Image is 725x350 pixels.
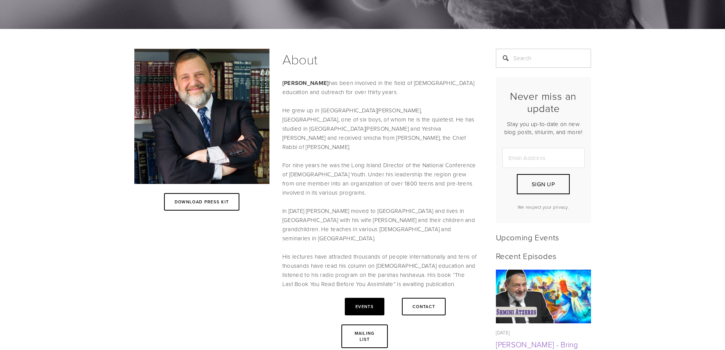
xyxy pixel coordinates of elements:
h1: About [282,49,477,69]
p: has been involved in the field of [DEMOGRAPHIC_DATA] education and outreach for over thirty years. [282,78,477,97]
a: Download Press kit [164,193,240,211]
h2: Upcoming Events [496,232,591,242]
p: For nine years he was the Long Island Director of the National Conference of [DEMOGRAPHIC_DATA] Y... [282,161,477,197]
img: Rabbi Orlofsky Press Image 1 [134,49,269,184]
p: His lectures have attracted thousands of people internationally and tens of thousands have read h... [282,252,477,289]
input: Search [496,49,591,68]
p: We respect your privacy. [502,204,585,210]
p: In [DATE] [PERSON_NAME] moved to [GEOGRAPHIC_DATA] and lives in [GEOGRAPHIC_DATA] with his wife [... [282,206,477,243]
a: Events [345,298,384,315]
a: Mailing List [341,324,388,348]
h2: Recent Episodes [496,251,591,261]
strong: [PERSON_NAME] [282,79,329,87]
p: He grew up in [GEOGRAPHIC_DATA][PERSON_NAME], [GEOGRAPHIC_DATA], one of six boys, of whom he is t... [282,106,477,152]
button: Sign Up [517,174,569,194]
time: [DATE] [496,329,510,336]
img: Shmini Atzeres - Bring the torah in with you [496,270,591,323]
a: Contact [402,298,446,315]
p: Stay you up-to-date on new blog posts, shiurim, and more! [502,120,585,136]
input: Email Address [502,148,585,168]
h2: Never miss an update [502,90,585,115]
span: Sign Up [532,180,555,188]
